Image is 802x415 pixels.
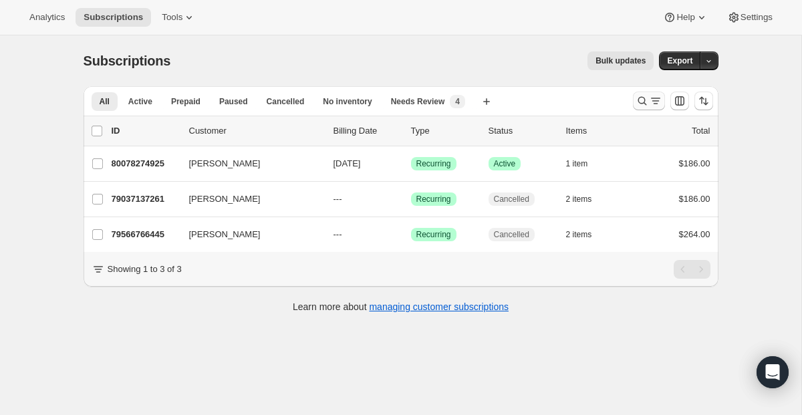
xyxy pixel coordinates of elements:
[128,96,152,107] span: Active
[112,190,710,209] div: 79037137261[PERSON_NAME]---SuccessRecurringCancelled2 items$186.00
[416,158,451,169] span: Recurring
[84,12,143,23] span: Subscriptions
[476,92,497,111] button: Create new view
[293,300,509,313] p: Learn more about
[411,124,478,138] div: Type
[100,96,110,107] span: All
[416,229,451,240] span: Recurring
[369,301,509,312] a: managing customer subscriptions
[333,158,361,168] span: [DATE]
[162,12,182,23] span: Tools
[566,154,603,173] button: 1 item
[333,229,342,239] span: ---
[267,96,305,107] span: Cancelled
[76,8,151,27] button: Subscriptions
[189,228,261,241] span: [PERSON_NAME]
[566,194,592,204] span: 2 items
[171,96,200,107] span: Prepaid
[494,229,529,240] span: Cancelled
[416,194,451,204] span: Recurring
[494,158,516,169] span: Active
[333,124,400,138] p: Billing Date
[333,194,342,204] span: ---
[674,260,710,279] nav: Pagination
[181,224,315,245] button: [PERSON_NAME]
[595,55,646,66] span: Bulk updates
[112,124,178,138] p: ID
[655,8,716,27] button: Help
[112,157,178,170] p: 80078274925
[667,55,692,66] span: Export
[679,229,710,239] span: $264.00
[633,92,665,110] button: Search and filter results
[566,229,592,240] span: 2 items
[323,96,372,107] span: No inventory
[112,228,178,241] p: 79566766445
[566,158,588,169] span: 1 item
[676,12,694,23] span: Help
[455,96,460,107] span: 4
[112,154,710,173] div: 80078274925[PERSON_NAME][DATE]SuccessRecurringSuccessActive1 item$186.00
[757,356,789,388] div: Open Intercom Messenger
[566,190,607,209] button: 2 items
[659,51,700,70] button: Export
[181,153,315,174] button: [PERSON_NAME]
[489,124,555,138] p: Status
[154,8,204,27] button: Tools
[566,225,607,244] button: 2 items
[112,124,710,138] div: IDCustomerBilling DateTypeStatusItemsTotal
[112,192,178,206] p: 79037137261
[189,192,261,206] span: [PERSON_NAME]
[84,53,171,68] span: Subscriptions
[181,188,315,210] button: [PERSON_NAME]
[741,12,773,23] span: Settings
[679,158,710,168] span: $186.00
[29,12,65,23] span: Analytics
[679,194,710,204] span: $186.00
[692,124,710,138] p: Total
[108,263,182,276] p: Showing 1 to 3 of 3
[391,96,445,107] span: Needs Review
[189,157,261,170] span: [PERSON_NAME]
[21,8,73,27] button: Analytics
[587,51,654,70] button: Bulk updates
[670,92,689,110] button: Customize table column order and visibility
[189,124,323,138] p: Customer
[494,194,529,204] span: Cancelled
[219,96,248,107] span: Paused
[719,8,781,27] button: Settings
[694,92,713,110] button: Sort the results
[566,124,633,138] div: Items
[112,225,710,244] div: 79566766445[PERSON_NAME]---SuccessRecurringCancelled2 items$264.00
